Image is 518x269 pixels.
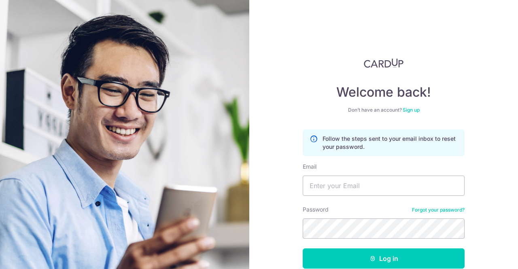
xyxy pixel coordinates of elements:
button: Log in [303,248,465,269]
img: CardUp Logo [364,58,403,68]
label: Password [303,205,329,214]
a: Forgot your password? [412,207,465,213]
h4: Welcome back! [303,84,465,100]
p: Follow the steps sent to your email inbox to reset your password. [323,135,458,151]
div: Don’t have an account? [303,107,465,113]
label: Email [303,163,316,171]
input: Enter your Email [303,176,465,196]
a: Sign up [403,107,420,113]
